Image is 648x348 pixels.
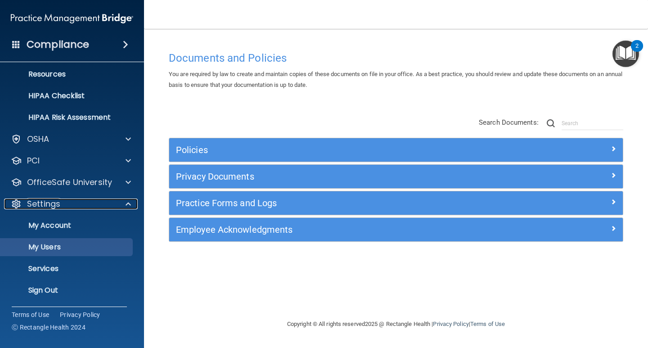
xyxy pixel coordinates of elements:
[547,119,555,127] img: ic-search.3b580494.png
[176,145,503,155] h5: Policies
[169,52,623,64] h4: Documents and Policies
[60,310,100,319] a: Privacy Policy
[176,225,503,235] h5: Employee Acknowledgments
[27,199,60,209] p: Settings
[176,172,503,181] h5: Privacy Documents
[176,222,616,237] a: Employee Acknowledgments
[176,196,616,210] a: Practice Forms and Logs
[11,9,133,27] img: PMB logo
[11,199,131,209] a: Settings
[6,91,129,100] p: HIPAA Checklist
[6,113,129,122] p: HIPAA Risk Assessment
[27,134,49,145] p: OSHA
[12,310,49,319] a: Terms of Use
[479,118,539,127] span: Search Documents:
[11,134,131,145] a: OSHA
[27,38,89,51] h4: Compliance
[470,321,505,327] a: Terms of Use
[562,117,623,130] input: Search
[176,169,616,184] a: Privacy Documents
[232,310,560,339] div: Copyright © All rights reserved 2025 @ Rectangle Health | |
[27,155,40,166] p: PCI
[612,41,639,67] button: Open Resource Center, 2 new notifications
[6,286,129,295] p: Sign Out
[6,243,129,252] p: My Users
[6,221,129,230] p: My Account
[433,321,468,327] a: Privacy Policy
[176,198,503,208] h5: Practice Forms and Logs
[6,264,129,273] p: Services
[12,323,85,332] span: Ⓒ Rectangle Health 2024
[11,177,131,188] a: OfficeSafe University
[11,155,131,166] a: PCI
[6,70,129,79] p: Resources
[635,46,639,58] div: 2
[27,177,112,188] p: OfficeSafe University
[176,143,616,157] a: Policies
[169,71,622,88] span: You are required by law to create and maintain copies of these documents on file in your office. ...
